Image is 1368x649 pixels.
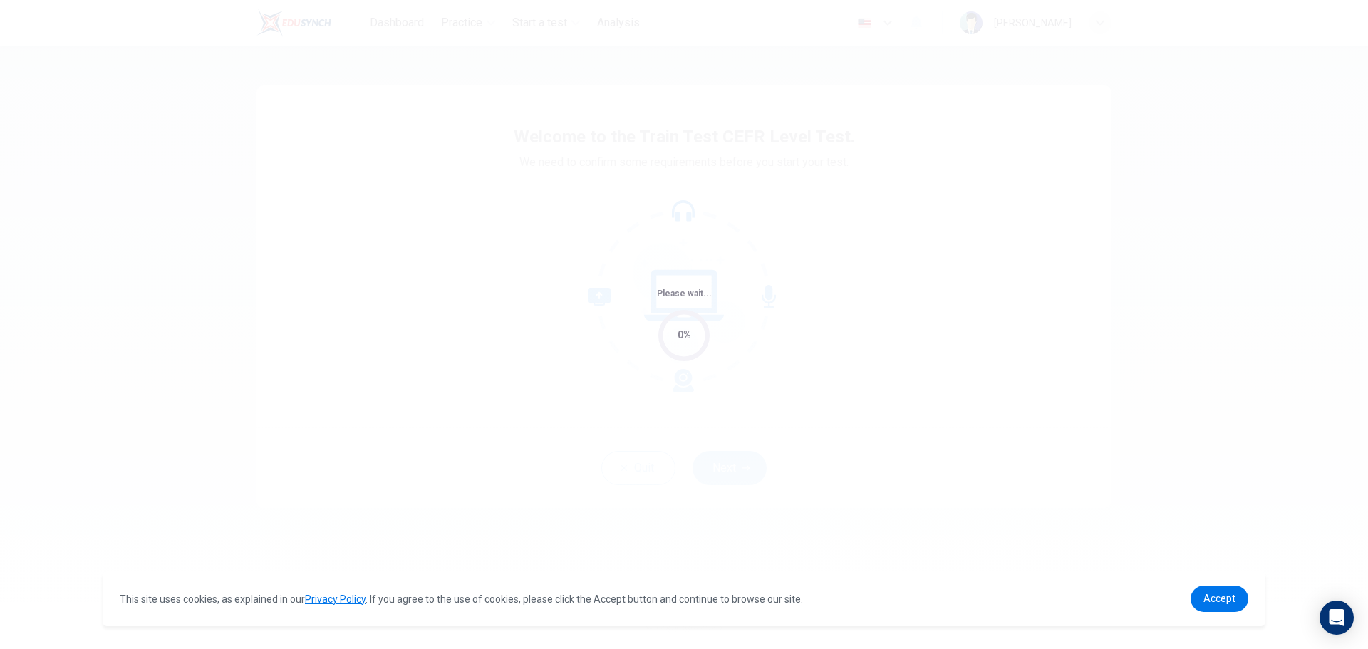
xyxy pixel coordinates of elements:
[1320,601,1354,635] div: Open Intercom Messenger
[120,593,803,605] span: This site uses cookies, as explained in our . If you agree to the use of cookies, please click th...
[305,593,366,605] a: Privacy Policy
[678,327,691,343] div: 0%
[1203,593,1235,604] span: Accept
[103,571,1265,626] div: cookieconsent
[657,289,712,298] span: Please wait...
[1191,586,1248,612] a: dismiss cookie message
